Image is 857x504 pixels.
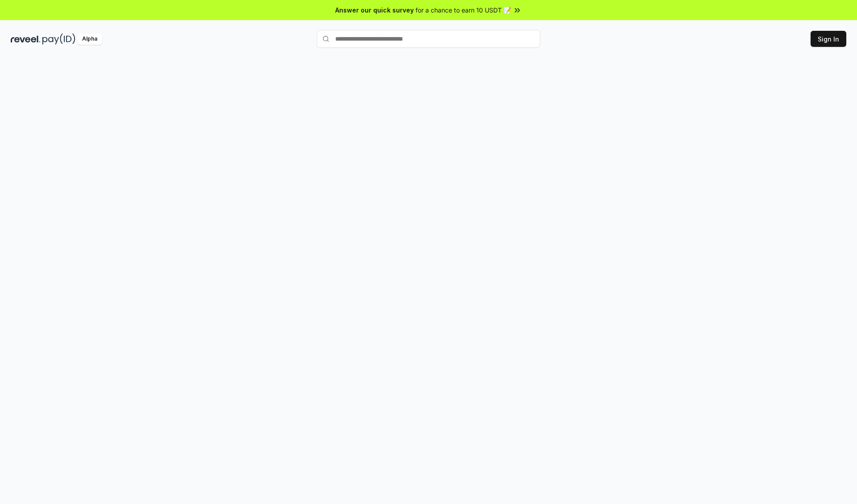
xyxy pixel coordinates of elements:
span: Answer our quick survey [335,5,414,15]
div: Alpha [77,33,102,45]
img: reveel_dark [11,33,41,45]
span: for a chance to earn 10 USDT 📝 [416,5,511,15]
button: Sign In [811,31,846,47]
img: pay_id [42,33,75,45]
